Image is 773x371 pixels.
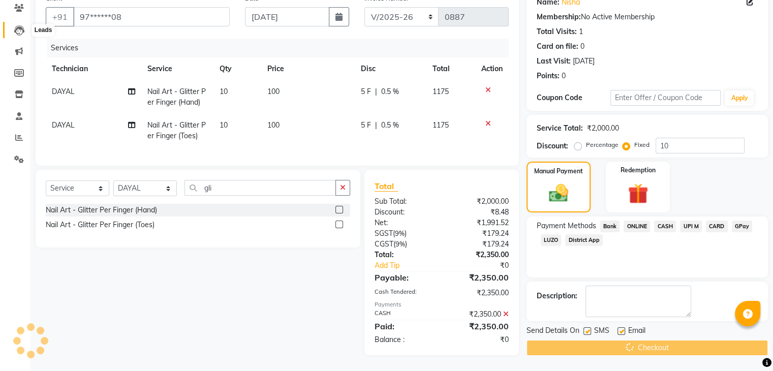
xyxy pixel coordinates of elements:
div: ( ) [367,239,442,250]
span: 0.5 % [381,86,399,97]
span: GPay [732,221,753,232]
span: Total [375,181,398,192]
img: _cash.svg [543,182,574,204]
span: DAYAL [52,87,75,96]
span: SGST [375,229,393,238]
div: ₹179.24 [442,228,516,239]
button: Apply [725,90,754,106]
span: | [375,86,377,97]
label: Percentage [586,140,619,149]
th: Disc [355,57,426,80]
span: 100 [267,120,280,130]
div: 0 [580,41,584,52]
span: Send Details On [527,325,579,338]
span: CASH [654,221,676,232]
span: Payment Methods [537,221,596,231]
div: Payable: [367,271,442,284]
button: +91 [46,7,74,26]
span: 0.5 % [381,120,399,131]
div: ₹2,000.00 [587,123,619,134]
th: Technician [46,57,141,80]
span: 10 [220,87,228,96]
span: 9% [395,229,405,237]
span: 1175 [432,120,449,130]
div: ₹2,350.00 [442,250,516,260]
div: Cash Tendered: [367,288,442,298]
div: Discount: [367,207,442,218]
div: ₹179.24 [442,239,516,250]
div: ₹2,350.00 [442,271,516,284]
div: Payments [375,300,509,309]
input: Search or Scan [184,180,336,196]
span: Nail Art - Glitter Per Finger (Toes) [147,120,206,140]
span: 5 F [361,86,371,97]
span: UPI M [680,221,702,232]
div: ₹2,000.00 [442,196,516,207]
div: Service Total: [537,123,583,134]
span: LUZO [541,234,562,246]
input: Enter Offer / Coupon Code [610,90,721,106]
div: Last Visit: [537,56,571,67]
th: Qty [213,57,261,80]
div: Leads [32,24,55,37]
span: District App [565,234,603,246]
label: Redemption [621,166,656,175]
label: Manual Payment [534,167,583,176]
div: ₹0 [454,260,516,271]
div: 0 [562,71,566,81]
div: ₹2,350.00 [442,309,516,320]
div: CASH [367,309,442,320]
div: ₹8.48 [442,207,516,218]
span: ONLINE [624,221,650,232]
input: Search by Name/Mobile/Email/Code [73,7,230,26]
a: Add Tip [367,260,454,271]
span: DAYAL [52,120,75,130]
div: Membership: [537,12,581,22]
div: [DATE] [573,56,595,67]
th: Action [475,57,509,80]
div: ( ) [367,228,442,239]
span: SMS [594,325,609,338]
div: ₹0 [442,334,516,345]
th: Service [141,57,213,80]
span: Bank [600,221,620,232]
th: Price [261,57,355,80]
span: 100 [267,87,280,96]
img: _gift.svg [622,181,655,206]
span: CARD [706,221,728,232]
div: Balance : [367,334,442,345]
div: No Active Membership [537,12,758,22]
span: 1175 [432,87,449,96]
th: Total [426,57,475,80]
span: | [375,120,377,131]
div: Coupon Code [537,92,610,103]
span: Email [628,325,645,338]
label: Fixed [634,140,650,149]
span: CGST [375,239,393,249]
span: 9% [395,240,405,248]
span: 5 F [361,120,371,131]
div: ₹1,991.52 [442,218,516,228]
div: Net: [367,218,442,228]
div: Points: [537,71,560,81]
div: Nail Art - Glitter Per Finger (Hand) [46,205,157,215]
div: ₹2,350.00 [442,320,516,332]
div: Discount: [537,141,568,151]
div: Description: [537,291,577,301]
div: 1 [579,26,583,37]
div: ₹2,350.00 [442,288,516,298]
div: Total Visits: [537,26,577,37]
span: 10 [220,120,228,130]
span: Nail Art - Glitter Per Finger (Hand) [147,87,206,107]
div: Services [47,39,516,57]
div: Total: [367,250,442,260]
div: Sub Total: [367,196,442,207]
div: Nail Art - Glitter Per Finger (Toes) [46,220,154,230]
div: Card on file: [537,41,578,52]
div: Paid: [367,320,442,332]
